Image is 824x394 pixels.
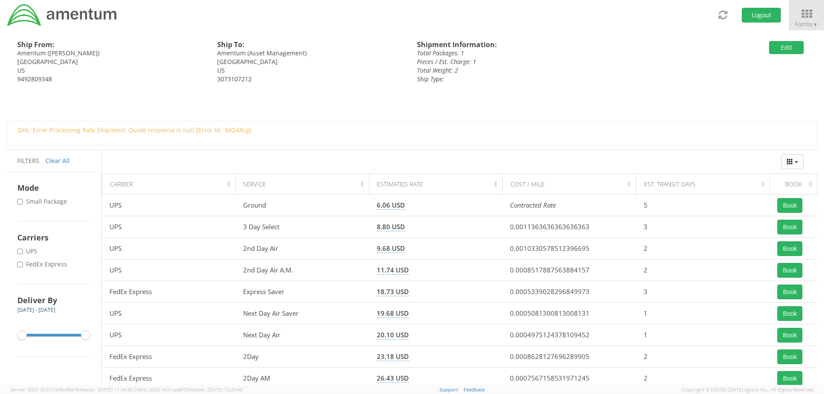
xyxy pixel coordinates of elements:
[742,8,781,22] button: Logout
[417,41,670,49] h4: Shipment Information:
[503,216,636,238] td: 0.0011363636363636363
[217,58,404,66] div: [GEOGRAPHIC_DATA]
[235,368,369,389] td: 2Day AM
[235,346,369,368] td: 2Day
[644,180,767,189] div: Est. Transit Days
[17,232,90,243] h4: Carriers
[11,126,810,135] div: DHL: Error Processing Rate Shipment: Quote response is null [Error Id : MQ4ALg]
[636,238,770,259] td: 2
[17,41,204,49] h4: Ship From:
[777,371,802,386] button: Book
[636,281,770,303] td: 3
[778,180,815,189] div: Book
[217,66,404,75] div: US
[503,281,636,303] td: 0.0005339028296849973
[636,346,770,368] td: 2
[377,330,409,340] span: 20.10 USD
[636,303,770,324] td: 1
[235,281,369,303] td: Express Saver
[377,352,409,361] span: 23.18 USD
[464,386,485,393] a: Feedback
[235,216,369,238] td: 3 Day Select
[110,180,233,189] div: Carrier
[235,195,369,216] td: Ground
[417,66,670,75] div: Total Weight: 2
[17,58,204,66] div: [GEOGRAPHIC_DATA]
[377,287,409,296] span: 18.73 USD
[795,20,818,28] span: Forms
[777,241,802,256] button: Book
[235,259,369,281] td: 2nd Day Air A.M.
[377,374,409,383] span: 26.43 USD
[682,386,814,393] span: Copyright © [DATE]-[DATE] Agistix Inc., All Rights Reserved
[17,157,39,165] span: Filters
[102,303,236,324] td: UPS
[235,303,369,324] td: Next Day Air Saver
[636,195,770,216] td: 5
[102,281,236,303] td: FedEx Express
[503,238,636,259] td: 0.0010330578512396695
[377,244,405,253] span: 9.68 USD
[17,262,23,267] input: FedEx Express
[636,368,770,389] td: 2
[17,197,69,206] label: Small Package
[102,368,236,389] td: FedEx Express
[377,201,405,210] span: 6.06 USD
[777,198,802,213] button: Book
[6,3,118,27] img: dyn-intl-logo-049831509241104b2a82.png
[102,324,236,346] td: UPS
[377,222,405,231] span: 8.80 USD
[17,199,23,205] input: Small Package
[189,386,242,393] span: master, [DATE] 12:25:43
[17,306,55,314] span: [DATE] - [DATE]
[102,259,236,281] td: UPS
[102,346,236,368] td: FedEx Express
[17,75,204,83] div: 9492809348
[777,220,802,234] button: Book
[377,266,409,275] span: 11.74 USD
[80,386,132,393] span: master, [DATE] 11:54:36
[235,238,369,259] td: 2nd Day Air
[17,247,39,256] label: UPS
[777,349,802,364] button: Book
[439,386,458,393] a: Support
[636,324,770,346] td: 1
[777,285,802,299] button: Book
[503,324,636,346] td: 0.0004975124378109452
[503,346,636,368] td: 0.0008628127696289905
[102,195,236,216] td: UPS
[503,303,636,324] td: 0.0005081300813008131
[217,49,404,58] div: Amentum (Asset Management)
[102,216,236,238] td: UPS
[17,249,23,254] input: UPS
[217,41,404,49] h4: Ship To:
[377,180,500,189] div: Estimated Rate
[769,41,804,54] button: Edit
[417,58,670,66] div: Pieces / Est. Charge: 1
[17,295,90,305] h4: Deliver By
[17,260,69,269] label: FedEx Express
[243,180,366,189] div: Service
[10,386,132,393] span: Server: 2025.16.0-21b0bc45e7b
[777,328,802,343] button: Book
[503,368,636,389] td: 0.0007567158531971245
[217,75,404,83] div: 3073107212
[510,201,556,209] i: Contracted Rate
[417,49,670,58] div: Total Packages: 1
[510,180,633,189] div: Cost / Mile
[781,154,804,169] button: Columns
[636,216,770,238] td: 3
[777,306,802,321] button: Book
[45,157,70,165] a: Clear All
[417,75,670,83] div: Ship Type:
[503,259,636,281] td: 0.0008517887563884157
[777,263,802,278] button: Book
[134,386,242,393] span: Client: 2025.14.0-cea8157
[813,21,818,28] span: ▼
[377,309,409,318] span: 19.68 USD
[17,66,204,75] div: US
[102,238,236,259] td: UPS
[235,324,369,346] td: Next Day Air
[636,259,770,281] td: 2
